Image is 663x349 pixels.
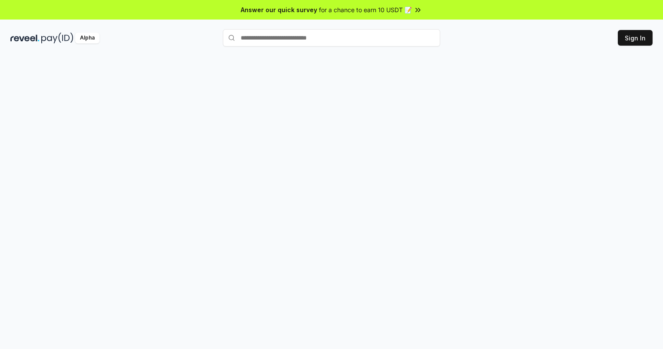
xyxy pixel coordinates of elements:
img: reveel_dark [10,33,40,43]
img: pay_id [41,33,73,43]
span: for a chance to earn 10 USDT 📝 [319,5,412,14]
span: Answer our quick survey [241,5,317,14]
div: Alpha [75,33,99,43]
button: Sign In [618,30,653,46]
